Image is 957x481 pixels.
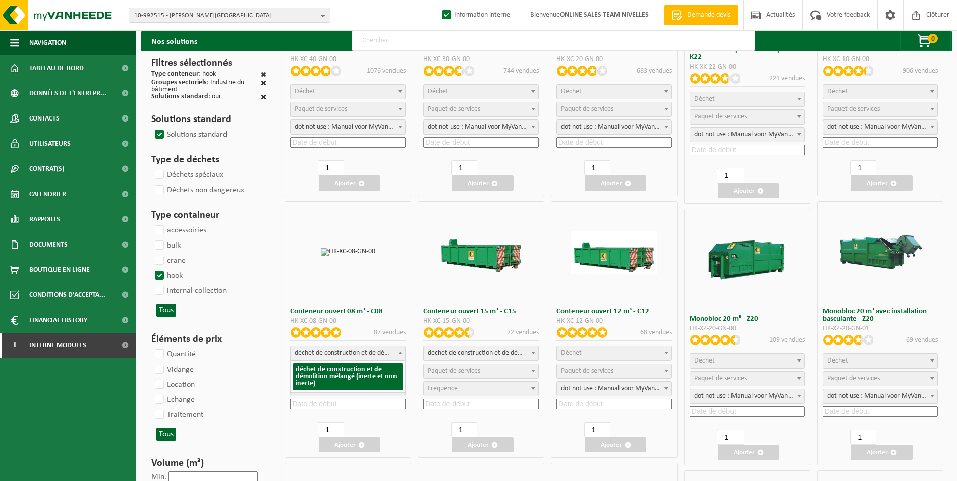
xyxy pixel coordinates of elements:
[823,119,938,135] span: dot not use : Manual voor MyVanheede
[151,473,166,481] label: Min.
[827,357,848,365] span: Déchet
[823,137,938,148] input: Date de début
[153,127,227,142] label: Solutions standard
[319,437,380,452] button: Ajouter
[451,160,477,175] input: 1
[423,56,539,63] div: HK-XC-30-GN-00
[507,327,539,338] p: 72 vendues
[584,160,610,175] input: 1
[153,223,206,238] label: accessoiries
[823,406,938,417] input: Date de début
[690,315,805,323] h3: Monobloc 20 m³ - Z20
[290,308,406,315] h3: Conteneur ouvert 08 m³ - C08
[903,66,938,76] p: 906 vendues
[29,55,84,81] span: Tableau de bord
[321,248,375,256] img: HK-XC-08-GN-00
[423,318,539,325] div: HK-XC-15-GN-00
[827,88,848,95] span: Déchet
[29,207,60,232] span: Rapports
[153,253,186,268] label: crane
[151,79,261,93] div: : Industrie du bâtiment
[151,70,199,78] span: Type conteneur
[557,120,671,134] span: dot not use : Manual voor MyVanheede
[428,105,480,113] span: Paquet de services
[153,283,227,298] label: internal collection
[29,156,64,182] span: Contrat(s)
[290,119,406,135] span: dot not use : Manual voor MyVanheede
[151,208,266,223] h3: Type containeur
[29,257,90,282] span: Boutique en ligne
[561,105,613,113] span: Paquet de services
[428,88,448,95] span: Déchet
[704,217,790,303] img: HK-XZ-20-GN-00
[694,95,715,103] span: Déchet
[151,332,266,347] h3: Éléments de prix
[850,430,876,445] input: 1
[156,428,176,441] button: Tous
[29,333,86,358] span: Interne modules
[694,113,747,121] span: Paquet de services
[153,407,203,423] label: Traitement
[29,106,60,131] span: Contacts
[428,367,480,375] span: Paquet de services
[291,120,405,134] span: dot not use : Manual voor MyVanheede
[151,71,216,79] div: : hook
[556,56,672,63] div: HK-XC-20-GN-00
[718,183,779,198] button: Ajouter
[29,182,66,207] span: Calendrier
[827,105,880,113] span: Paquet de services
[451,422,477,437] input: 1
[295,105,347,113] span: Paquet de services
[769,73,805,84] p: 221 vendues
[423,308,539,315] h3: Conteneur ouvert 15 m³ - C15
[823,56,938,63] div: HK-XC-10-GN-00
[452,437,514,452] button: Ajouter
[557,382,671,396] span: dot not use : Manual voor MyVanheede
[769,335,805,345] p: 109 vendues
[556,318,672,325] div: HK-XC-12-GN-00
[690,406,805,417] input: Date de début
[295,88,315,95] span: Déchet
[585,437,647,452] button: Ajouter
[290,399,406,409] input: Date de début
[374,327,406,338] p: 87 vendues
[423,346,539,361] span: déchet de construction et de démolition mélangé (inerte et non inerte)
[561,349,582,357] span: Déchet
[556,381,672,396] span: dot not use : Manual voor MyVanheede
[561,367,613,375] span: Paquet de services
[690,325,805,332] div: HK-XZ-20-GN-00
[823,389,938,403] span: dot not use : Manual voor MyVanheede
[151,456,266,471] h3: Volume (m³)
[928,34,938,43] span: 0
[318,160,344,175] input: 1
[560,11,649,19] strong: ONLINE SALES TEAM NIVELLES
[423,119,539,135] span: dot not use : Manual voor MyVanheede
[352,31,755,51] input: Chercher
[10,333,19,358] span: I
[29,282,105,308] span: Conditions d'accepta...
[29,232,68,257] span: Documents
[556,119,672,135] span: dot not use : Manual voor MyVanheede
[151,93,208,100] span: Solutions standard
[823,389,938,404] span: dot not use : Manual voor MyVanheede
[151,79,207,86] span: Groupes sectoriels
[319,175,380,191] button: Ajouter
[153,238,181,253] label: bulk
[290,346,406,361] span: déchet de construction et de démolition mélangé (inerte et non inerte)
[690,46,805,61] h3: Conteneur chapelle 22 m³ à portes - K22
[690,389,805,404] span: dot not use : Manual voor MyVanheede
[151,55,266,71] h3: Filtres sélectionnés
[640,327,672,338] p: 68 vendues
[694,375,747,382] span: Paquet de services
[29,308,87,333] span: Financial History
[424,120,538,134] span: dot not use : Manual voor MyVanheede
[290,318,406,325] div: HK-XC-08-GN-00
[584,422,610,437] input: 1
[153,347,196,362] label: Quantité
[556,137,672,148] input: Date de début
[664,5,738,25] a: Demande devis
[134,8,317,23] span: 10-992515 - [PERSON_NAME][GEOGRAPHIC_DATA]
[151,112,266,127] h3: Solutions standard
[850,160,876,175] input: 1
[690,389,805,403] span: dot not use : Manual voor MyVanheede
